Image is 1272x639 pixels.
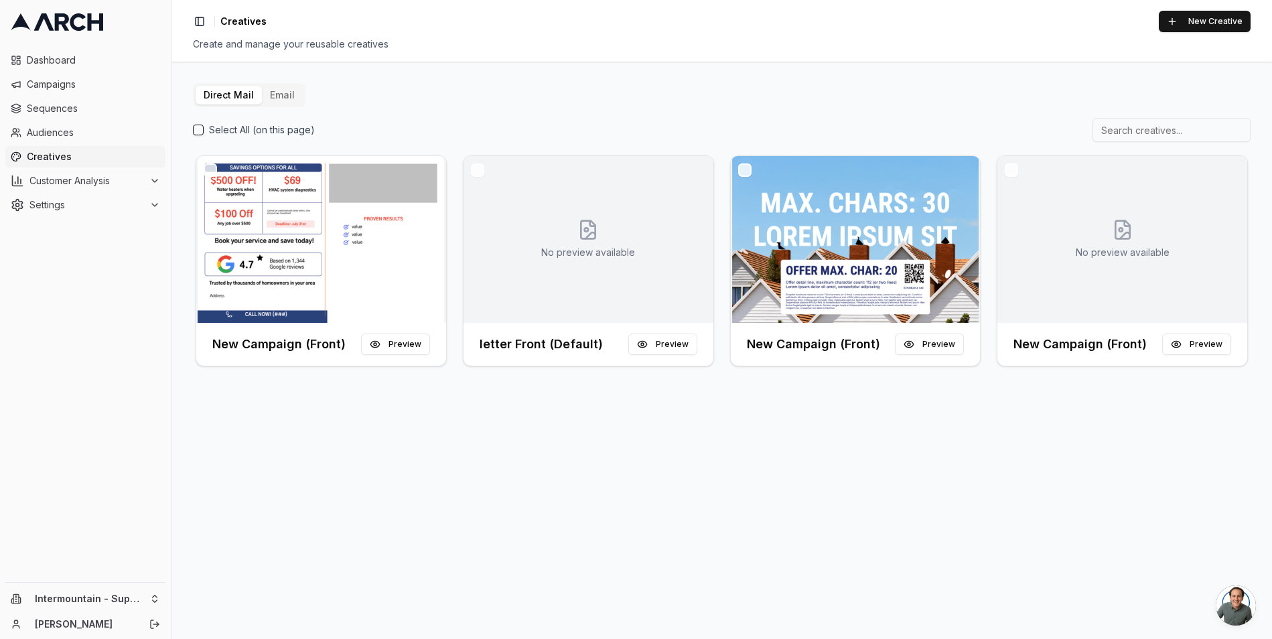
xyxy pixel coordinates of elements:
span: Intermountain - Superior Water & Air [35,593,144,605]
svg: No creative preview [577,219,599,240]
nav: breadcrumb [220,15,267,28]
p: No preview available [541,246,635,259]
h3: letter Front (Default) [480,335,603,354]
button: New Creative [1159,11,1251,32]
input: Search creatives... [1092,118,1251,142]
svg: No creative preview [1112,219,1133,240]
button: Preview [628,334,697,355]
span: Creatives [220,15,267,28]
button: Log out [145,615,164,634]
a: Sequences [5,98,165,119]
button: Preview [895,334,964,355]
span: Sequences [27,102,160,115]
button: Intermountain - Superior Water & Air [5,588,165,610]
span: Campaigns [27,78,160,91]
h3: New Campaign (Front) [212,335,346,354]
label: Select All (on this page) [209,123,315,137]
p: No preview available [1076,246,1170,259]
button: Preview [1162,334,1231,355]
span: Dashboard [27,54,160,67]
a: Campaigns [5,74,165,95]
span: Audiences [27,126,160,139]
h3: New Campaign (Front) [1013,335,1147,354]
button: Preview [361,334,430,355]
img: Front creative for New Campaign (Front) [731,156,981,323]
img: Front creative for New Campaign (Front) [196,156,446,323]
button: Customer Analysis [5,170,165,192]
button: Email [262,86,303,104]
span: Settings [29,198,144,212]
a: [PERSON_NAME] [35,618,135,631]
a: Dashboard [5,50,165,71]
span: Customer Analysis [29,174,144,188]
button: Settings [5,194,165,216]
div: Create and manage your reusable creatives [193,38,1251,51]
h3: New Campaign (Front) [747,335,880,354]
a: Creatives [5,146,165,167]
button: Direct Mail [196,86,262,104]
div: Open chat [1216,585,1256,626]
span: Creatives [27,150,160,163]
a: Audiences [5,122,165,143]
